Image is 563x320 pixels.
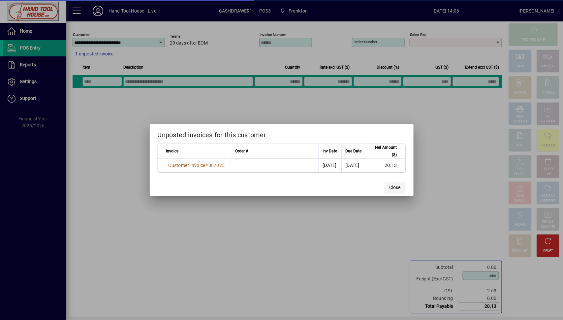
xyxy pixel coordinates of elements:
span: Close [390,184,401,191]
button: Close [385,182,406,194]
td: 20.13 [366,159,405,172]
td: [DATE] [319,159,341,172]
span: Net Amount ($) [370,144,397,158]
span: Order # [235,147,248,155]
h2: Unposted invoices for this customer [150,124,414,143]
span: Inv Date [323,147,337,155]
span: Due Date [346,147,362,155]
span: Invoice [166,147,179,155]
span: 387375 [208,163,225,168]
span: # [205,163,208,168]
span: Customer Invoice [169,163,205,168]
a: Customer Invoice#387375 [166,162,227,169]
td: [DATE] [341,159,366,172]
